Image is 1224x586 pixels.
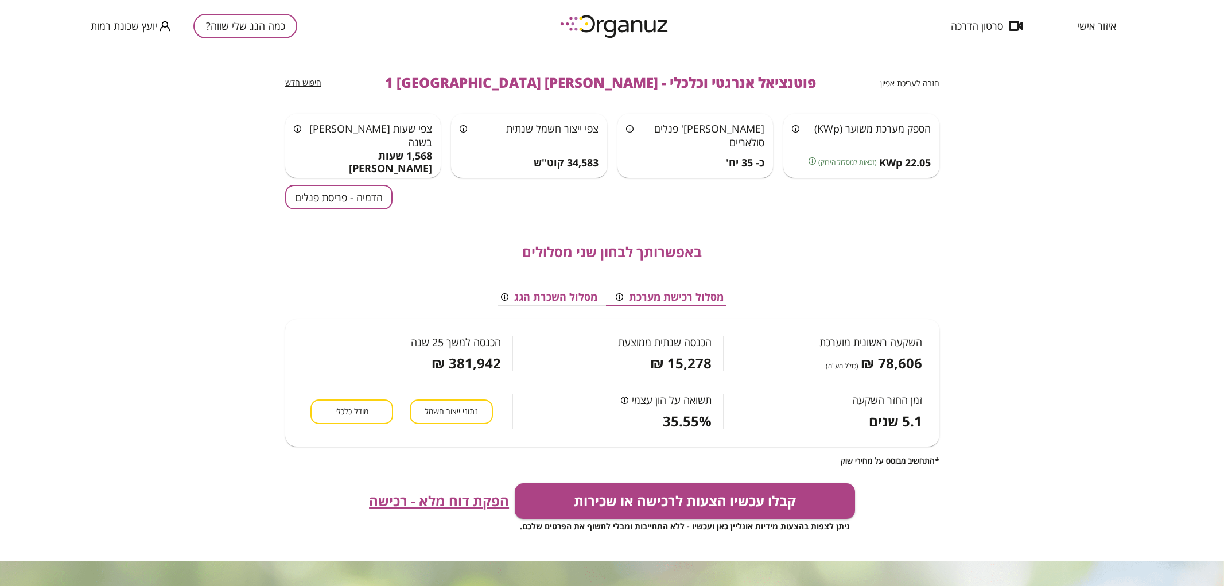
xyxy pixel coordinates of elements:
[492,289,607,306] button: מסלול השכרת הגג
[309,122,432,149] span: צפי שעות [PERSON_NAME] בשנה
[91,20,157,32] span: יועץ שכונת רמות
[951,20,1003,32] span: סרטון הדרכה
[861,355,922,371] span: 78,606 ₪
[506,122,599,135] span: צפי ייצור חשמל שנתית
[285,77,321,88] button: חיפוש חדש
[515,483,855,519] button: קבלו עכשיו הצעות לרכישה או שכירות
[880,77,939,88] span: חזרה לעריכת אפיון
[869,413,922,429] span: 5.1 שנים
[1077,20,1116,32] span: איזור אישי
[1060,20,1133,32] button: איזור אישי
[385,75,816,91] span: פוטנציאל אנרגטי וכלכלי - [PERSON_NAME] 1 [GEOGRAPHIC_DATA]
[335,406,368,417] span: מודל כלכלי
[841,456,939,465] span: *התחשיב מבוסס על מחירי שוק
[520,521,850,531] span: ניתן לצפות בהצעות מידיות אונליין כאן ועכשיו - ללא התחייבות ומבלי לחשוף את הפרטים שלכם.
[432,355,501,371] span: 381,942 ₪
[534,157,599,169] span: 34,583 קוט"ש
[310,399,393,424] button: מודל כלכלי
[410,399,492,424] button: נתוני ייצור חשמל
[650,355,712,371] span: 15,278 ₪
[425,406,478,417] span: נתוני ייצור חשמל
[369,493,509,509] button: הפקת דוח מלא - רכישה
[880,78,939,89] button: חזרה לעריכת אפיון
[934,20,1040,32] button: סרטון הדרכה
[654,122,764,149] span: [PERSON_NAME]' פנלים סולאריים
[607,289,733,306] button: מסלול רכישת מערכת
[618,336,712,348] span: הכנסה שנתית ממוצעת
[411,336,501,348] span: הכנסה למשך 25 שנה
[879,157,931,169] span: 22.05 KWp
[852,394,922,406] span: זמן החזר השקעה
[814,122,931,135] span: הספק מערכת משוער (KWp)
[285,185,393,209] button: הדמיה - פריסת פנלים
[522,244,702,260] span: באפשרותך לבחון שני מסלולים
[726,157,764,169] span: כ- 35 יח'
[819,336,922,348] span: השקעה ראשונית מוערכת
[663,413,712,429] span: 35.55%
[632,394,712,406] span: תשואה על הון עצמי
[294,150,433,174] span: 1,568 שעות [PERSON_NAME]
[818,157,877,168] span: (זכאות למסלול הירוק)
[193,14,297,38] button: כמה הגג שלי שווה?
[552,10,678,42] img: logo
[91,19,170,33] button: יועץ שכונת רמות
[826,360,858,371] span: (כולל מע"מ)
